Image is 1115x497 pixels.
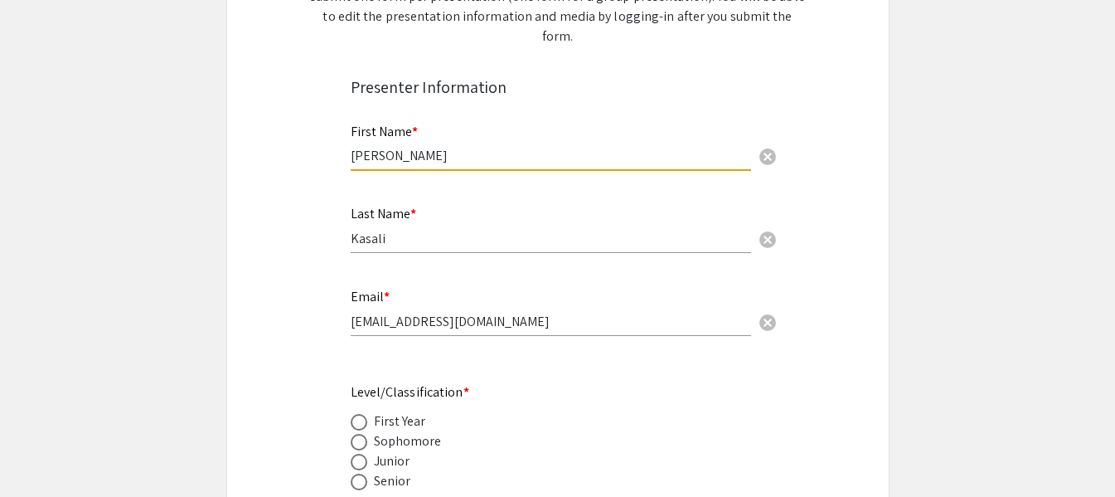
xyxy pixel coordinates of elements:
[351,313,751,330] input: Type Here
[374,471,411,491] div: Senior
[751,305,784,338] button: Clear
[351,123,418,140] mat-label: First Name
[751,139,784,173] button: Clear
[374,431,442,451] div: Sophomore
[374,451,410,471] div: Junior
[758,230,778,250] span: cancel
[351,147,751,164] input: Type Here
[351,288,390,305] mat-label: Email
[758,313,778,333] span: cancel
[351,75,765,100] div: Presenter Information
[12,422,70,485] iframe: Chat
[351,383,469,401] mat-label: Level/Classification
[374,412,426,431] div: First Year
[351,205,416,222] mat-label: Last Name
[751,222,784,256] button: Clear
[758,147,778,167] span: cancel
[351,230,751,247] input: Type Here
